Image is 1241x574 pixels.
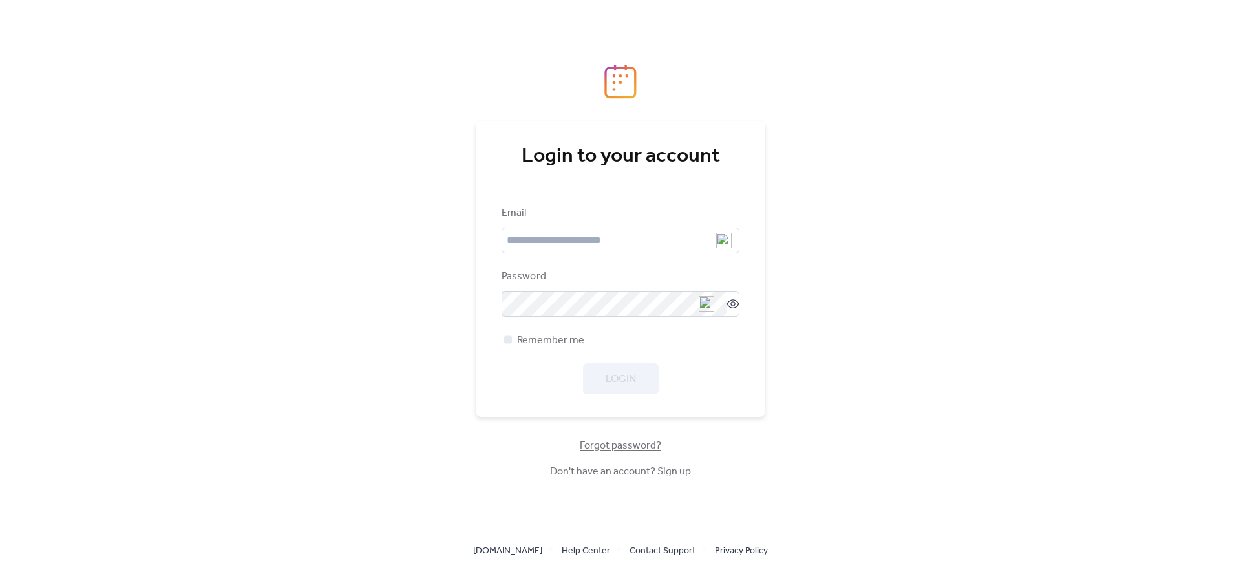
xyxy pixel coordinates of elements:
span: Don't have an account? [550,464,691,480]
a: Contact Support [630,542,695,558]
img: npw-badge-icon-locked.svg [699,296,714,312]
img: npw-badge-icon-locked.svg [716,233,732,248]
a: Sign up [657,462,691,482]
span: Forgot password? [580,438,661,454]
a: [DOMAIN_NAME] [473,542,542,558]
img: logo [604,64,637,99]
div: Email [502,206,737,221]
a: Help Center [562,542,610,558]
span: Contact Support [630,544,695,559]
a: Forgot password? [580,442,661,449]
div: Password [502,269,737,284]
span: [DOMAIN_NAME] [473,544,542,559]
span: Remember me [517,333,584,348]
a: Privacy Policy [715,542,768,558]
span: Privacy Policy [715,544,768,559]
span: Help Center [562,544,610,559]
div: Login to your account [502,143,739,169]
